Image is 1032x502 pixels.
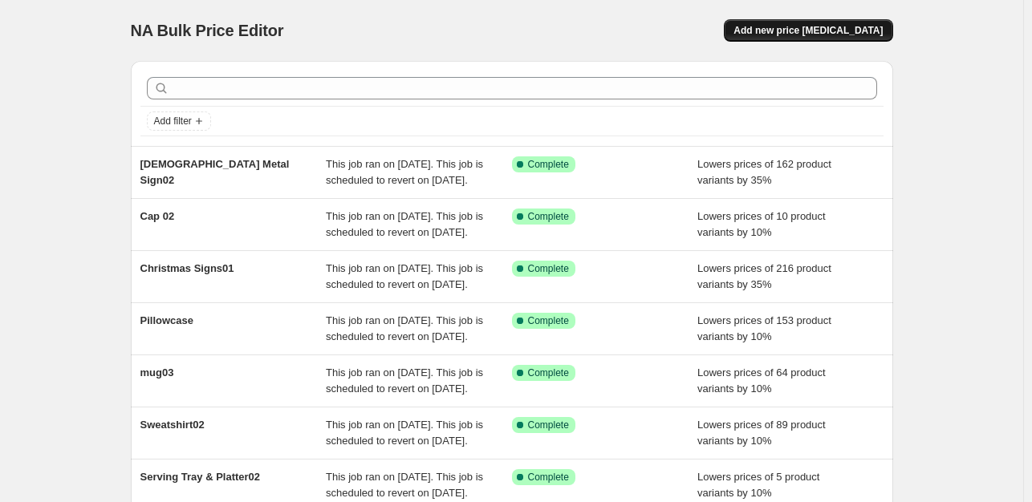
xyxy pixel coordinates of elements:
span: Complete [528,314,569,327]
span: Complete [528,262,569,275]
span: Complete [528,419,569,431]
span: Lowers prices of 162 product variants by 35% [697,158,831,186]
span: mug03 [140,366,174,379]
span: Lowers prices of 153 product variants by 10% [697,314,831,342]
span: Cap 02 [140,210,175,222]
span: This job ran on [DATE]. This job is scheduled to revert on [DATE]. [326,419,483,447]
span: This job ran on [DATE]. This job is scheduled to revert on [DATE]. [326,366,483,395]
span: This job ran on [DATE]. This job is scheduled to revert on [DATE]. [326,158,483,186]
span: Serving Tray & Platter02 [140,471,261,483]
span: Lowers prices of 89 product variants by 10% [697,419,826,447]
span: Complete [528,471,569,484]
span: [DEMOGRAPHIC_DATA] Metal Sign02 [140,158,290,186]
span: Lowers prices of 216 product variants by 35% [697,262,831,290]
span: This job ran on [DATE]. This job is scheduled to revert on [DATE]. [326,314,483,342]
span: Lowers prices of 5 product variants by 10% [697,471,819,499]
span: Complete [528,210,569,223]
span: Sweatshirt02 [140,419,205,431]
span: Christmas Signs01 [140,262,234,274]
button: Add new price [MEDICAL_DATA] [724,19,892,42]
span: Add filter [154,115,192,128]
span: This job ran on [DATE]. This job is scheduled to revert on [DATE]. [326,210,483,238]
span: This job ran on [DATE]. This job is scheduled to revert on [DATE]. [326,262,483,290]
span: NA Bulk Price Editor [131,22,284,39]
span: This job ran on [DATE]. This job is scheduled to revert on [DATE]. [326,471,483,499]
span: Pillowcase [140,314,193,326]
span: Add new price [MEDICAL_DATA] [733,24,883,37]
span: Complete [528,366,569,379]
button: Add filter [147,111,211,131]
span: Complete [528,158,569,171]
span: Lowers prices of 10 product variants by 10% [697,210,826,238]
span: Lowers prices of 64 product variants by 10% [697,366,826,395]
